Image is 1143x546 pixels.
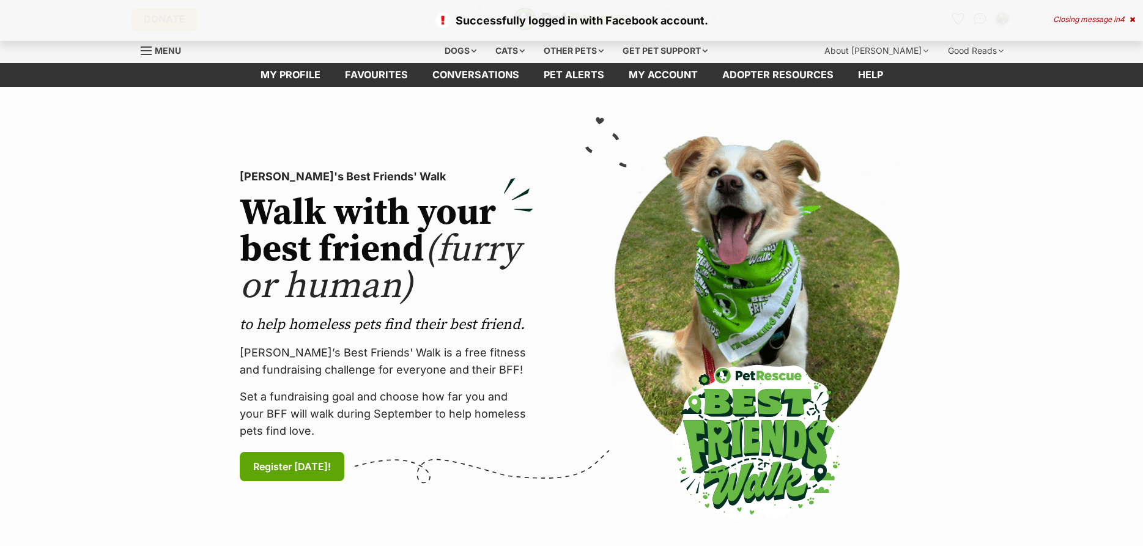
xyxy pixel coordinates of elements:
div: Other pets [535,39,612,63]
h2: Walk with your best friend [240,195,533,305]
div: Dogs [436,39,485,63]
a: Help [846,63,895,87]
p: to help homeless pets find their best friend. [240,315,533,334]
a: Favourites [333,63,420,87]
a: conversations [420,63,531,87]
a: My profile [248,63,333,87]
a: My account [616,63,710,87]
a: Adopter resources [710,63,846,87]
a: Menu [141,39,190,61]
span: Menu [155,45,181,56]
p: [PERSON_NAME]’s Best Friends' Walk is a free fitness and fundraising challenge for everyone and t... [240,344,533,378]
span: Register [DATE]! [253,459,331,474]
div: Good Reads [939,39,1012,63]
span: (furry or human) [240,227,520,309]
div: About [PERSON_NAME] [816,39,937,63]
a: Pet alerts [531,63,616,87]
div: Cats [487,39,533,63]
a: Register [DATE]! [240,452,344,481]
p: [PERSON_NAME]'s Best Friends' Walk [240,168,533,185]
div: Get pet support [614,39,716,63]
p: Set a fundraising goal and choose how far you and your BFF will walk during September to help hom... [240,388,533,440]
